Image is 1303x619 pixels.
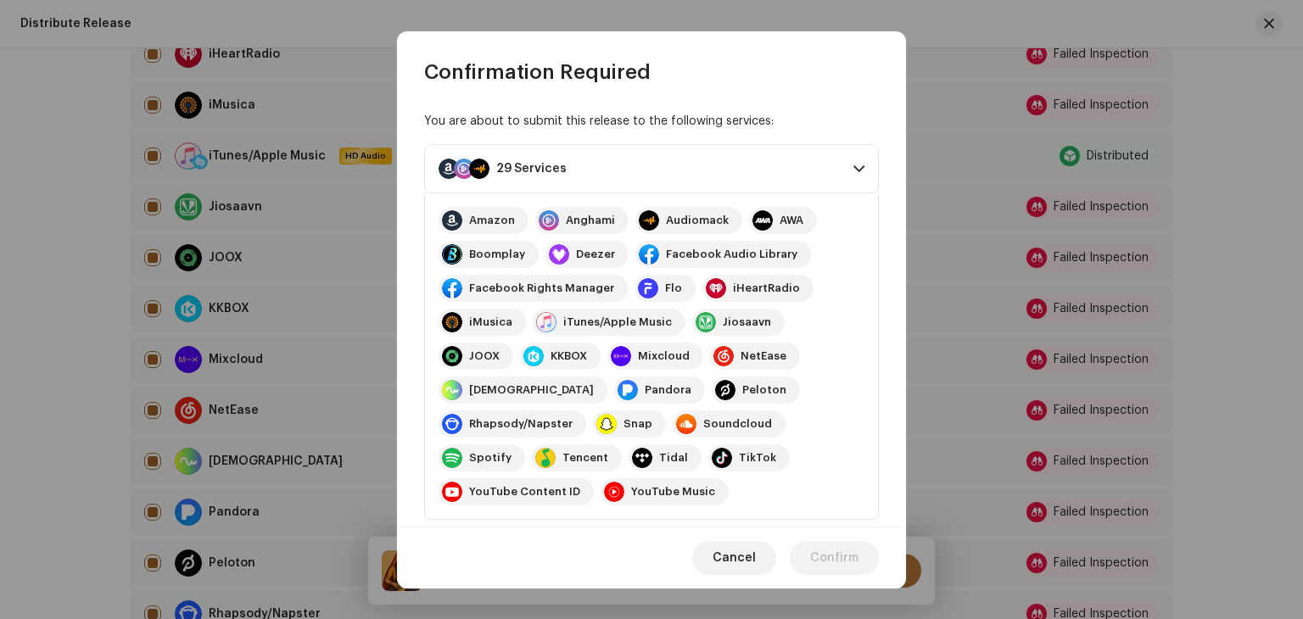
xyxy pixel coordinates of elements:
[666,248,797,261] div: Facebook Audio Library
[576,248,615,261] div: Deezer
[780,214,803,227] div: AWA
[631,485,715,499] div: YouTube Music
[424,193,879,520] p-accordion-content: 29 Services
[713,541,756,575] span: Cancel
[810,541,858,575] span: Confirm
[645,383,691,397] div: Pandora
[742,383,786,397] div: Peloton
[424,59,651,86] span: Confirmation Required
[469,349,500,363] div: JOOX
[723,315,771,329] div: Jiosaavn
[638,349,690,363] div: Mixcloud
[666,214,729,227] div: Audiomack
[469,417,573,431] div: Rhapsody/Napster
[733,282,800,295] div: iHeartRadio
[624,417,652,431] div: Snap
[562,451,608,465] div: Tencent
[469,485,580,499] div: YouTube Content ID
[741,349,786,363] div: NetEase
[563,315,672,329] div: iTunes/Apple Music
[692,541,776,575] button: Cancel
[469,214,515,227] div: Amazon
[665,282,682,295] div: Flo
[469,383,594,397] div: [DEMOGRAPHIC_DATA]
[551,349,587,363] div: KKBOX
[496,162,567,176] div: 29 Services
[739,451,776,465] div: TikTok
[659,451,688,465] div: Tidal
[469,451,512,465] div: Spotify
[469,248,525,261] div: Boomplay
[469,282,614,295] div: Facebook Rights Manager
[469,315,512,329] div: iMusica
[424,144,879,193] p-accordion-header: 29 Services
[790,541,879,575] button: Confirm
[566,214,615,227] div: Anghami
[424,113,879,131] div: You are about to submit this release to the following services:
[703,417,772,431] div: Soundcloud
